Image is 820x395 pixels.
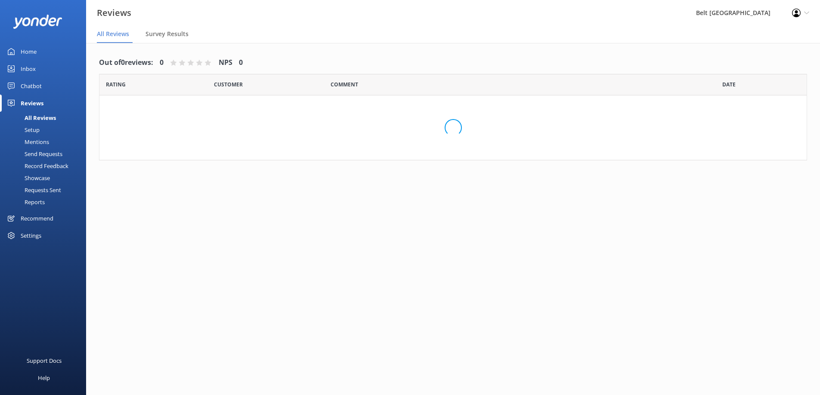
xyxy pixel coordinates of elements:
a: Setup [5,124,86,136]
a: Mentions [5,136,86,148]
div: Inbox [21,60,36,77]
a: Showcase [5,172,86,184]
div: Home [21,43,37,60]
span: Date [722,80,736,89]
span: Date [214,80,243,89]
div: Settings [21,227,41,244]
div: Mentions [5,136,49,148]
h4: Out of 0 reviews: [99,57,153,68]
div: All Reviews [5,112,56,124]
div: Send Requests [5,148,62,160]
h4: 0 [160,57,164,68]
img: yonder-white-logo.png [13,15,62,29]
h4: 0 [239,57,243,68]
h3: Reviews [97,6,131,20]
span: All Reviews [97,30,129,38]
div: Requests Sent [5,184,61,196]
div: Setup [5,124,40,136]
div: Support Docs [27,352,62,369]
span: Question [331,80,358,89]
div: Reviews [21,95,43,112]
h4: NPS [219,57,232,68]
a: Send Requests [5,148,86,160]
div: Recommend [21,210,53,227]
a: Requests Sent [5,184,86,196]
div: Chatbot [21,77,42,95]
a: All Reviews [5,112,86,124]
div: Record Feedback [5,160,68,172]
span: Date [106,80,126,89]
a: Reports [5,196,86,208]
div: Showcase [5,172,50,184]
div: Reports [5,196,45,208]
a: Record Feedback [5,160,86,172]
span: Survey Results [145,30,189,38]
div: Help [38,369,50,386]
